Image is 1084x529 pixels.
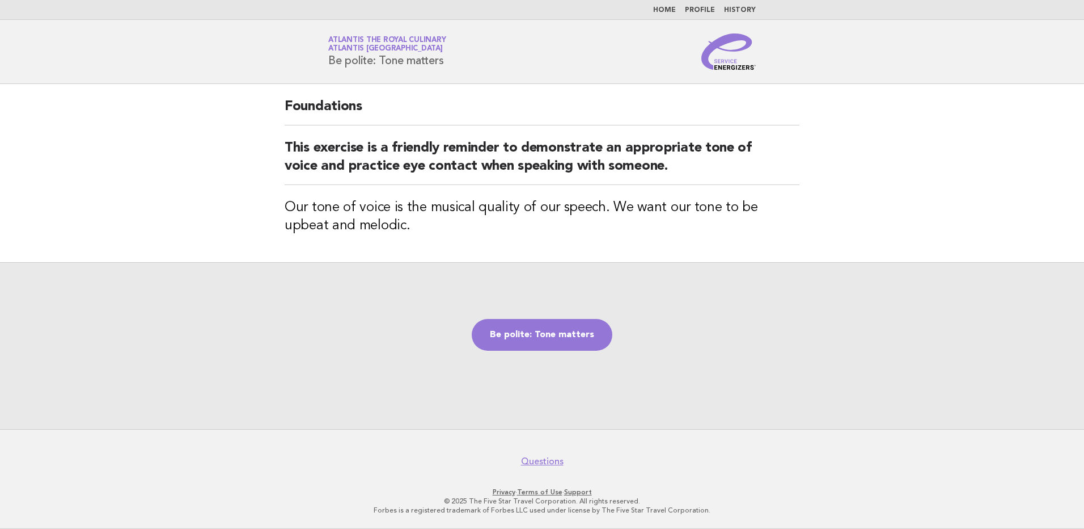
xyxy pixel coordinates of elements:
[521,456,564,467] a: Questions
[285,199,799,235] h3: Our tone of voice is the musical quality of our speech. We want our tone to be upbeat and melodic.
[328,45,443,53] span: Atlantis [GEOGRAPHIC_DATA]
[493,488,515,496] a: Privacy
[328,36,446,52] a: Atlantis the Royal CulinaryAtlantis [GEOGRAPHIC_DATA]
[285,98,799,125] h2: Foundations
[724,7,756,14] a: History
[195,488,889,497] p: · ·
[653,7,676,14] a: Home
[285,139,799,185] h2: This exercise is a friendly reminder to demonstrate an appropriate tone of voice and practice eye...
[564,488,592,496] a: Support
[517,488,562,496] a: Terms of Use
[328,37,446,66] h1: Be polite: Tone matters
[685,7,715,14] a: Profile
[195,506,889,515] p: Forbes is a registered trademark of Forbes LLC used under license by The Five Star Travel Corpora...
[195,497,889,506] p: © 2025 The Five Star Travel Corporation. All rights reserved.
[472,319,612,351] a: Be polite: Tone matters
[701,33,756,70] img: Service Energizers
